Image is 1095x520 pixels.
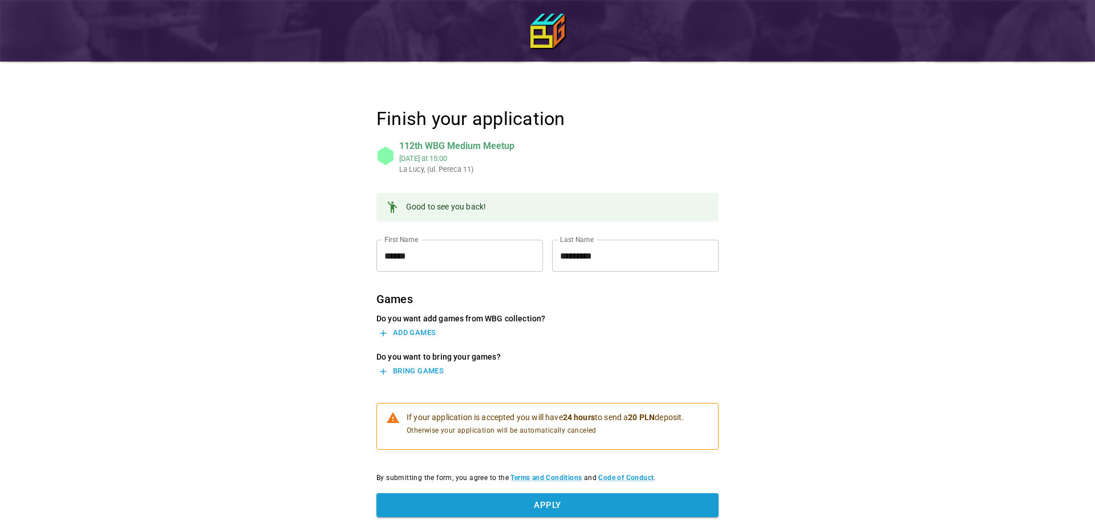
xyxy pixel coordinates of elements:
[376,362,447,380] button: Bring games
[399,164,429,175] div: La Lucy, (ul. Pereca 11)
[628,413,655,422] b: 20 PLN
[376,290,719,308] h6: Games
[376,313,719,324] p: Do you want add games from WBG collection?
[598,474,654,482] a: Code of Conduct
[376,107,719,130] h4: Finish your application
[376,473,719,484] span: By submitting the form, you agree to the and .
[406,196,486,218] div: Good to see you back!
[376,493,719,517] button: Apply
[399,153,514,164] div: at
[384,235,418,244] label: First Name
[563,413,595,422] b: 24 hours
[376,351,719,362] p: Do you want to bring your games?
[510,474,582,482] a: Terms and Conditions
[407,425,684,437] span: Otherwise your application will be automatically canceled
[560,235,594,244] label: Last Name
[429,154,447,163] div: 15:00
[399,139,514,153] div: 112th WBG Medium Meetup
[530,14,565,48] img: icon64.png
[399,154,420,163] div: [DATE]
[407,412,684,423] p: If your application is accepted you will have to send a deposit.
[376,324,439,342] button: Add games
